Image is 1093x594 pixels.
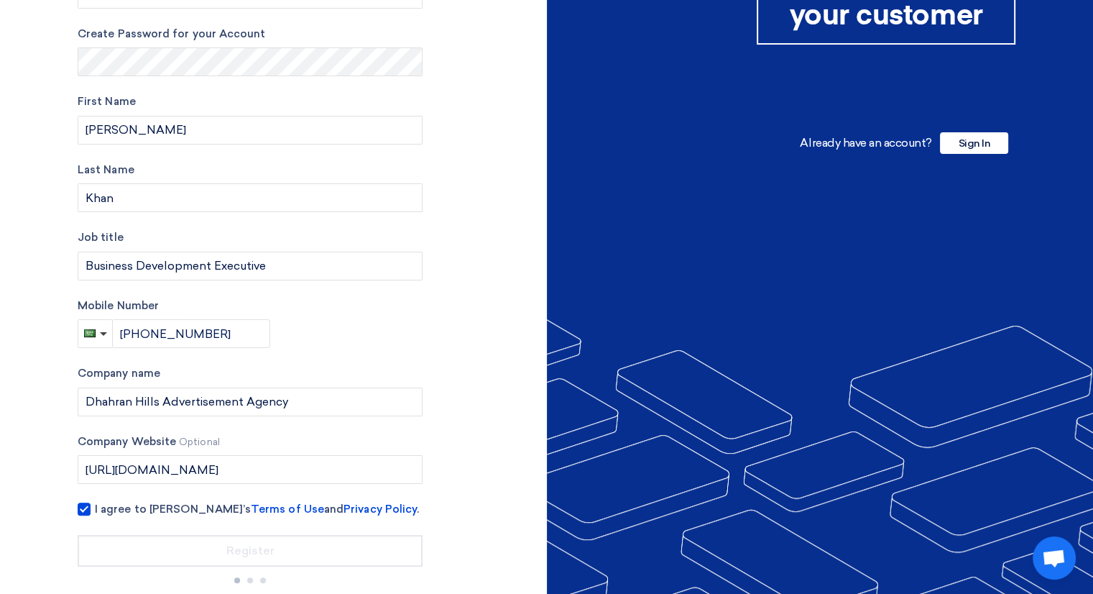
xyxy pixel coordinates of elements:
label: Mobile Number [78,298,423,314]
label: Create Password for your Account [78,26,423,42]
a: Sign In [940,136,1008,150]
span: Already have an account? [800,136,931,150]
input: ex: yourcompany.com [78,455,423,484]
input: Enter your job title... [78,252,423,280]
label: First Name [78,93,423,110]
a: Privacy Policy [343,503,417,516]
span: Optional [179,437,220,447]
label: Last Name [78,162,423,178]
input: Enter your company name... [78,388,423,416]
input: Enter your first name... [78,116,423,145]
label: Company Website [78,434,423,450]
span: Sign In [940,132,1008,154]
span: I agree to [PERSON_NAME]’s and . [95,501,419,518]
label: Job title [78,229,423,246]
input: Register [78,535,423,567]
input: Enter phone number... [113,319,270,348]
label: Company name [78,365,423,382]
a: Terms of Use [251,503,324,516]
div: Open chat [1033,536,1076,580]
input: Last Name... [78,183,423,212]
